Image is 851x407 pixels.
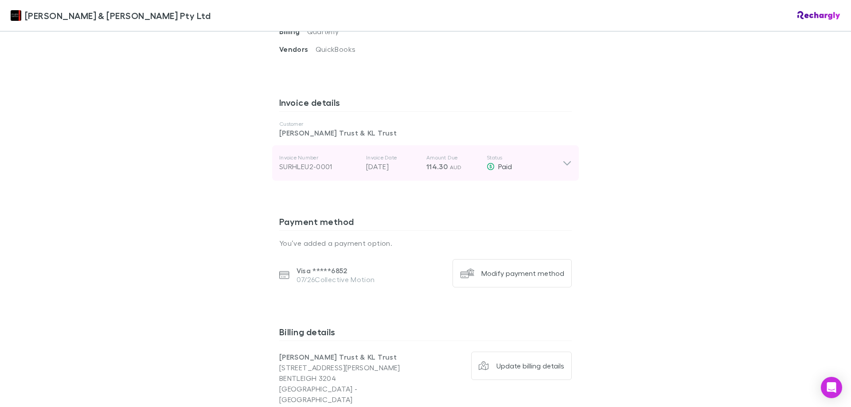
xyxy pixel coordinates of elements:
[426,162,448,171] span: 114.30
[481,269,564,278] div: Modify payment method
[496,361,564,370] div: Update billing details
[279,238,572,248] p: You’ve added a payment option.
[279,384,425,405] p: [GEOGRAPHIC_DATA] - [GEOGRAPHIC_DATA]
[450,164,462,171] span: AUD
[487,154,562,161] p: Status
[279,352,425,362] p: [PERSON_NAME] Trust & KL Trust
[460,266,474,280] img: Modify payment method's Logo
[821,377,842,398] div: Open Intercom Messenger
[272,145,579,181] div: Invoice NumberSURHLEU2-0001Invoice Date[DATE]Amount Due114.30 AUDStatusPaid
[797,11,840,20] img: Rechargly Logo
[279,326,572,341] h3: Billing details
[279,97,572,111] h3: Invoice details
[453,259,572,287] button: Modify payment method
[279,154,359,161] p: Invoice Number
[279,128,572,138] p: [PERSON_NAME] Trust & KL Trust
[279,373,425,384] p: BENTLEIGH 3204
[11,10,21,21] img: Douglas & Harrison Pty Ltd's Logo
[297,275,375,284] p: 07/26 Collective Motion
[279,362,425,373] p: [STREET_ADDRESS][PERSON_NAME]
[25,9,211,22] span: [PERSON_NAME] & [PERSON_NAME] Pty Ltd
[366,161,419,172] p: [DATE]
[279,161,359,172] div: SURHLEU2-0001
[279,45,316,54] span: Vendors
[279,120,572,128] p: Customer
[426,154,480,161] p: Amount Due
[316,45,356,53] span: QuickBooks
[471,352,572,380] button: Update billing details
[279,27,307,36] span: Billing
[279,216,572,230] h3: Payment method
[498,162,512,171] span: Paid
[366,154,419,161] p: Invoice Date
